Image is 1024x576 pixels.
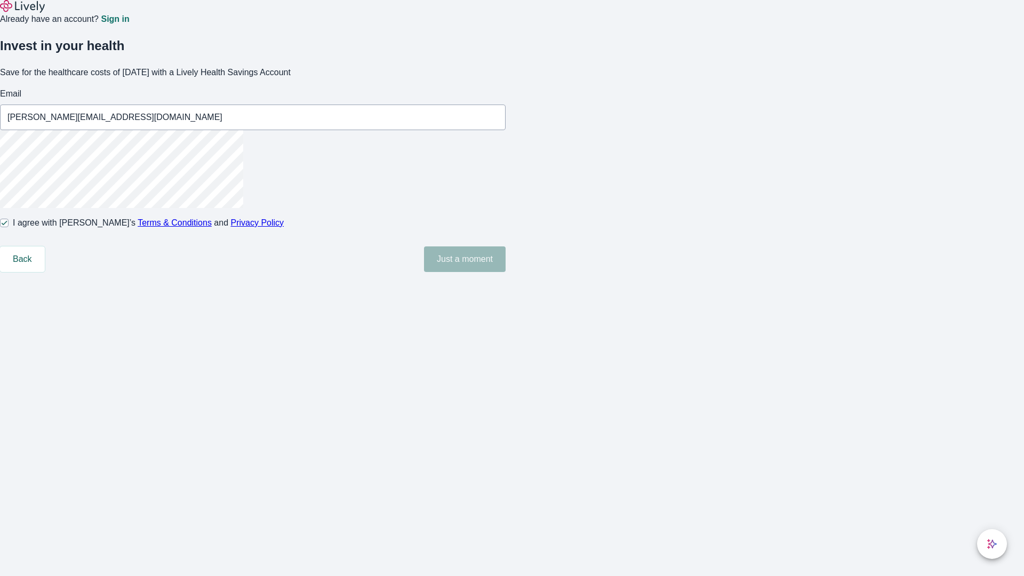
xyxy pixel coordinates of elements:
[987,539,997,549] svg: Lively AI Assistant
[138,218,212,227] a: Terms & Conditions
[13,217,284,229] span: I agree with [PERSON_NAME]’s and
[231,218,284,227] a: Privacy Policy
[977,529,1007,559] button: chat
[101,15,129,23] a: Sign in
